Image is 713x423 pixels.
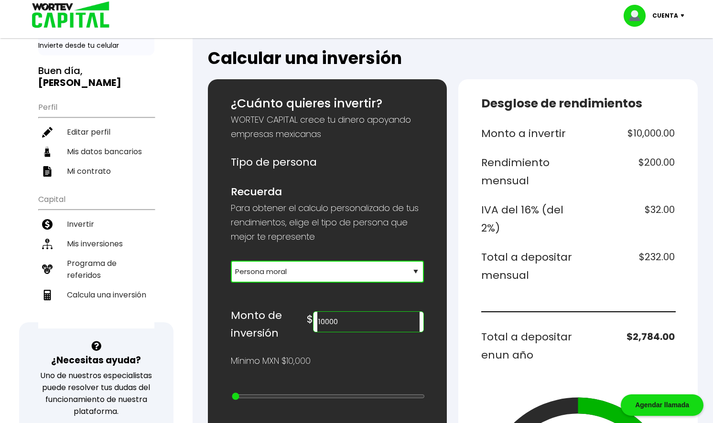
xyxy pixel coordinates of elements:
[481,154,574,190] h6: Rendimiento mensual
[38,96,154,181] ul: Perfil
[38,161,154,181] a: Mi contrato
[42,264,53,275] img: recomiendanos-icon.9b8e9327.svg
[42,290,53,300] img: calculadora-icon.17d418c4.svg
[38,65,154,89] h3: Buen día,
[42,127,53,137] img: editar-icon.952d3147.svg
[481,248,574,284] h6: Total a depositar mensual
[481,201,574,237] h6: IVA del 16% (del 2%)
[481,328,574,364] h6: Total a depositar en un año
[231,183,424,201] h6: Recuerda
[38,189,154,328] ul: Capital
[582,154,675,190] h6: $200.00
[38,142,154,161] a: Mis datos bancarios
[32,370,161,417] p: Uno de nuestros especialistas puede resolver tus dudas del funcionamiento de nuestra plataforma.
[231,201,424,244] p: Para obtener el calculo personalizado de tus rendimientos, elige el tipo de persona que mejor te ...
[582,248,675,284] h6: $232.00
[38,214,154,234] a: Invertir
[231,153,424,171] h6: Tipo de persona
[208,49,698,68] h2: Calcular una inversión
[678,14,691,17] img: icon-down
[51,353,141,367] h3: ¿Necesitas ayuda?
[621,394,703,416] div: Agendar llamada
[38,41,154,51] p: Invierte desde tu celular
[231,113,424,141] p: WORTEV CAPITAL crece tu dinero apoyando empresas mexicanas
[38,234,154,254] a: Mis inversiones
[582,328,675,364] h6: $2,784.00
[38,122,154,142] a: Editar perfil
[582,125,675,143] h6: $10,000.00
[582,201,675,237] h6: $32.00
[481,95,675,113] h5: Desglose de rendimientos
[42,239,53,249] img: inversiones-icon.6695dc30.svg
[38,254,154,285] a: Programa de referidos
[481,125,574,143] h6: Monto a invertir
[38,76,121,89] b: [PERSON_NAME]
[231,307,307,342] h6: Monto de inversión
[42,219,53,230] img: invertir-icon.b3b967d7.svg
[231,354,311,368] p: Mínimo MXN $10,000
[624,5,652,27] img: profile-image
[231,95,424,113] h5: ¿Cuánto quieres invertir?
[307,310,313,328] h6: $
[652,9,678,23] p: Cuenta
[42,166,53,177] img: contrato-icon.f2db500c.svg
[42,147,53,157] img: datos-icon.10cf9172.svg
[38,285,154,305] a: Calcula una inversión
